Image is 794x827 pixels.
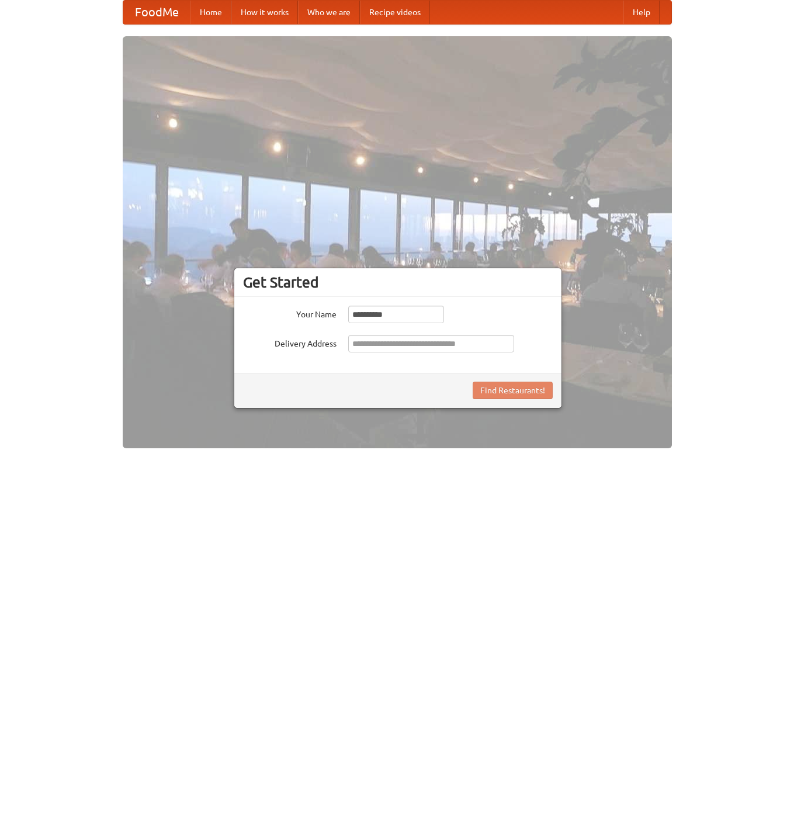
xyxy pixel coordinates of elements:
[360,1,430,24] a: Recipe videos
[623,1,660,24] a: Help
[231,1,298,24] a: How it works
[123,1,190,24] a: FoodMe
[243,335,337,350] label: Delivery Address
[190,1,231,24] a: Home
[243,306,337,320] label: Your Name
[298,1,360,24] a: Who we are
[473,382,553,399] button: Find Restaurants!
[243,274,553,291] h3: Get Started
